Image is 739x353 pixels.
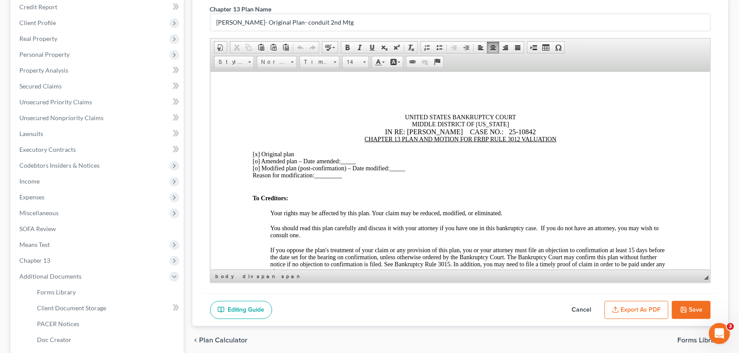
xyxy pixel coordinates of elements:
a: PACER Notices [30,316,184,332]
a: Undo [294,42,307,53]
a: span element [255,272,279,281]
span: Styles [214,56,245,68]
span: Secured Claims [19,82,62,90]
a: Secured Claims [12,78,184,94]
a: Copy [243,42,255,53]
label: Chapter 13 Plan Name [210,4,272,14]
span: Property Analysis [19,66,68,74]
a: Italic [354,42,366,53]
span: Unsecured Priority Claims [19,98,92,106]
span: Codebtors Insiders & Notices [19,162,100,169]
span: Real Property [19,35,57,42]
a: Property Analysis [12,63,184,78]
a: Insert/Remove Numbered List [421,42,433,53]
i: chevron_left [192,337,200,344]
span: Lawsuits [19,130,43,137]
iframe: Rich Text Editor, document-ckeditor [211,72,711,270]
span: Expenses [19,193,44,201]
span: Forms Library [37,288,76,296]
a: Superscript [391,42,403,53]
a: Anchor [431,56,443,68]
button: Export as PDF [605,301,669,320]
span: SOFA Review [19,225,56,232]
span: Client Document Storage [37,304,106,312]
a: Unsecured Priority Claims [12,94,184,110]
a: Text Color [372,56,388,68]
a: SOFA Review [12,221,184,237]
a: Executory Contracts [12,142,184,158]
a: Insert/Remove Bulleted List [433,42,446,53]
a: Client Document Storage [30,300,184,316]
a: Remove Format [405,42,418,53]
a: Insert Special Character [552,42,565,53]
a: Decrease Indent [448,42,460,53]
a: Link [406,56,419,68]
a: span element [280,272,304,281]
input: Enter name... [211,14,711,31]
span: Executory Contracts [19,146,76,153]
span: 3 [727,323,734,330]
a: Document Properties [214,42,227,53]
span: Forms Library [678,337,721,344]
a: Table [540,42,552,53]
a: div element [241,272,255,281]
span: Miscellaneous [19,209,59,217]
a: Increase Indent [460,42,473,53]
a: Subscript [378,42,391,53]
span: Plan Calculator [200,337,248,344]
a: Paste as plain text [267,42,280,53]
a: Redo [307,42,319,53]
a: Insert Page Break for Printing [528,42,540,53]
a: Styles [214,56,254,68]
a: Paste from Word [280,42,292,53]
span: Credit Report [19,3,57,11]
a: Paste [255,42,267,53]
a: Spell Checker [322,42,338,53]
iframe: Intercom live chat [709,323,730,344]
span: Means Test [19,241,50,248]
a: Bold [341,42,354,53]
a: Unsecured Nonpriority Claims [12,110,184,126]
a: Editing Guide [210,301,272,320]
button: Cancel [562,301,601,320]
a: Unlink [419,56,431,68]
a: Align Right [499,42,512,53]
a: Cut [230,42,243,53]
button: Forms Library chevron_right [678,337,728,344]
button: chevron_left Plan Calculator [192,337,248,344]
a: Center [487,42,499,53]
a: body element [214,272,240,281]
a: Times New Roman [299,56,340,68]
span: PACER Notices [37,320,79,327]
a: Lawsuits [12,126,184,142]
span: Additional Documents [19,272,81,280]
span: Normal (DIV) [257,56,288,68]
a: Underline [366,42,378,53]
span: Resize [704,276,709,280]
a: Forms Library [30,284,184,300]
a: Justify [512,42,524,53]
span: Income [19,177,40,185]
span: Doc Creator [37,336,71,343]
a: Doc Creator [30,332,184,348]
a: Background Color [388,56,403,68]
a: Align Left [475,42,487,53]
button: Save [672,301,711,320]
span: Times New Roman [300,56,331,68]
a: Normal (DIV) [257,56,297,68]
span: Client Profile [19,19,56,26]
